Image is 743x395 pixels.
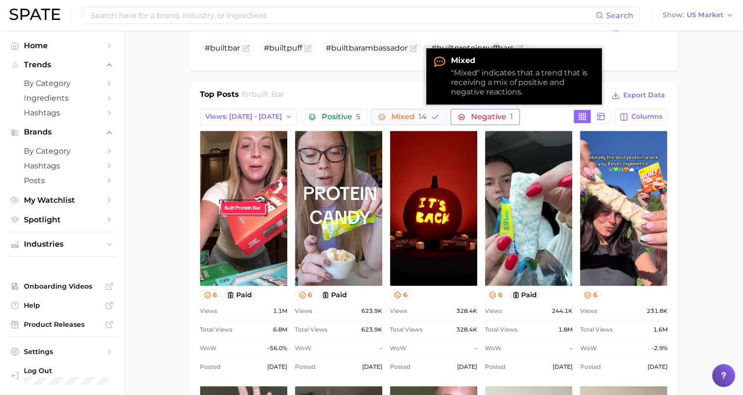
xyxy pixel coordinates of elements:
span: Views [390,305,407,317]
span: Positive [321,113,360,121]
span: 328.4k [456,324,477,335]
span: Posted [580,361,600,373]
span: Total Views [295,324,327,335]
span: Product Releases [24,320,100,329]
button: Industries [8,237,116,251]
span: Spotlight [24,215,100,224]
span: bar [498,43,510,52]
span: Home [24,41,100,50]
span: 623.9k [361,324,382,335]
span: Industries [24,240,100,249]
span: Posts [24,176,100,185]
span: Settings [24,347,100,356]
span: Hashtags [24,108,100,117]
button: 6 [485,290,506,300]
button: paid [318,290,351,300]
span: # [205,43,240,52]
a: Log out. Currently logged in with e-mail smiller@simplygoodfoodsco.com. [8,364,116,387]
span: [DATE] [267,361,287,373]
span: 1.8m [558,324,572,335]
span: Brands [24,128,100,136]
span: # puff [264,43,302,52]
span: 328.4k [456,305,477,317]
span: 231.8k [646,305,667,317]
span: Show [663,12,684,18]
a: by Category [8,144,116,158]
span: 5 [356,112,360,121]
span: 244.1k [551,305,572,317]
span: Onboarding Videos [24,282,100,291]
span: - [475,343,477,354]
button: Export Data [609,89,667,102]
span: [DATE] [552,361,572,373]
span: Log Out [24,366,122,375]
h2: for [241,89,284,103]
button: Brands [8,125,116,139]
span: bar [228,43,240,52]
span: Total Views [485,324,517,335]
a: Home [8,38,116,53]
span: -56.0% [267,343,287,354]
span: Posted [485,361,505,373]
h1: Top Posts [200,89,239,103]
a: Help [8,298,116,312]
span: Negative [471,113,513,121]
a: Product Releases [8,317,116,332]
button: Flag as miscategorized or irrelevant [304,44,312,52]
span: # proteinpuff s [431,43,514,52]
button: Flag as miscategorized or irrelevant [516,44,523,52]
span: Columns [631,113,662,121]
a: My Watchlist [8,193,116,208]
button: 6 [295,290,316,300]
span: US Market [687,12,723,18]
span: WoW [295,343,312,354]
span: Help [24,301,100,310]
span: - [380,343,382,354]
span: Views: [DATE] - [DATE] [205,113,282,121]
span: [DATE] [457,361,477,373]
strong: Mixed [451,56,594,65]
span: Search [606,11,633,20]
button: Flag as miscategorized or irrelevant [409,44,417,52]
span: WoW [580,343,596,354]
button: 6 [390,290,411,300]
span: WoW [390,343,407,354]
span: 14 [418,112,426,121]
span: Views [295,305,312,317]
button: Flag as miscategorized or irrelevant [242,44,250,52]
span: My Watchlist [24,196,100,205]
span: WoW [485,343,502,354]
span: built [269,43,287,52]
a: Hashtags [8,105,116,120]
span: Views [580,305,597,317]
a: Onboarding Videos [8,279,116,293]
div: "Mixed" indicates that a trend that is receiving a mix of positive and negative reactions. [451,68,594,97]
span: Hashtags [24,161,100,170]
button: paid [223,290,256,300]
button: paid [508,290,541,300]
span: Posted [295,361,315,373]
button: Trends [8,58,116,72]
span: by Category [24,146,100,156]
a: Posts [8,173,116,188]
span: Posted [390,361,410,373]
span: built [210,43,228,52]
span: Views [485,305,502,317]
span: built [437,43,454,52]
span: Total Views [200,324,232,335]
span: 623.9k [361,305,382,317]
span: Export Data [623,91,665,99]
span: -2.9% [651,343,667,354]
a: Spotlight [8,212,116,227]
button: ShowUS Market [660,9,736,21]
span: bar [349,43,361,52]
a: Settings [8,344,116,359]
span: Total Views [390,324,422,335]
span: - [570,343,572,354]
a: by Category [8,76,116,91]
span: # ambassador [326,43,408,52]
img: SPATE [10,9,60,20]
span: 1.6m [653,324,667,335]
a: Hashtags [8,158,116,173]
span: 1 [510,112,513,121]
